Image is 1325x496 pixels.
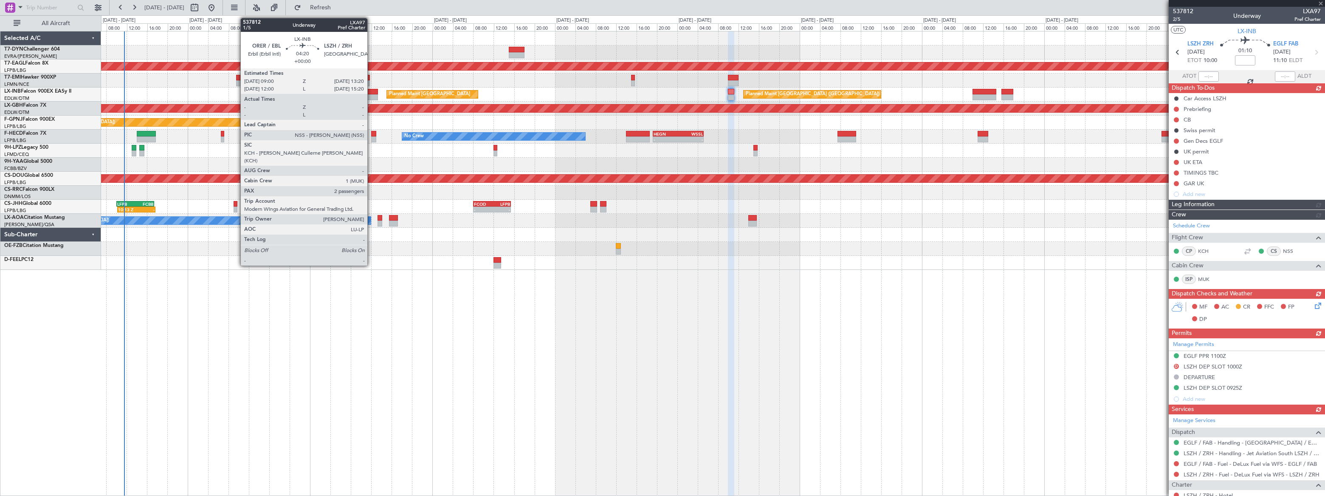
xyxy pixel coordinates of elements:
span: ELDT [1289,57,1302,65]
span: F-HECD [4,131,23,136]
a: T7-EAGLFalcon 8X [4,61,48,66]
span: T7-EAGL [4,61,25,66]
span: T7-DYN [4,47,23,52]
div: [DATE] - [DATE] [189,17,222,24]
div: - [654,137,678,142]
div: 00:00 [800,23,820,31]
div: [DATE] - [DATE] [312,17,344,24]
a: LFMD/CEQ [4,151,29,158]
div: [DATE] - [DATE] [556,17,589,24]
div: [DATE] - [DATE] [801,17,834,24]
div: 00:00 [677,23,698,31]
div: 08:00 [840,23,861,31]
div: 12:00 [739,23,759,31]
a: LFPB/LBG [4,123,26,130]
span: CS-RRC [4,187,23,192]
span: All Aircraft [22,20,90,26]
span: CS-DOU [4,173,24,178]
div: 16:00 [147,23,168,31]
div: [DATE] - [DATE] [434,17,467,24]
button: All Aircraft [9,17,92,30]
div: 16:00 [514,23,535,31]
div: 12:00 [494,23,514,31]
div: 20:00 [168,23,188,31]
div: No Crew [404,130,424,143]
div: 12:00 [372,23,392,31]
div: 16:00 [1126,23,1147,31]
div: 04:00 [209,23,229,31]
div: 10:13 Z [118,207,136,212]
div: 08:00 [1085,23,1105,31]
div: 04:00 [453,23,474,31]
span: Refresh [303,5,338,11]
button: UTC [1171,26,1186,34]
a: LFPB/LBG [4,207,26,214]
a: LFPB/LBG [4,67,26,74]
div: 08:00 [963,23,983,31]
div: 00:00 [922,23,942,31]
span: D-FEEL [4,257,21,262]
div: 04:00 [698,23,718,31]
span: F-GPNJ [4,117,23,122]
div: Underway [1233,11,1261,20]
a: T7-EMIHawker 900XP [4,75,56,80]
div: - [492,207,510,212]
span: [DATE] - [DATE] [144,4,184,11]
div: 00:00 [1044,23,1065,31]
div: LFPB [492,201,510,207]
a: FCBB/BZV [4,165,27,172]
a: CS-DOUGlobal 6500 [4,173,53,178]
div: 12:00 [1105,23,1126,31]
span: 2/5 [1173,16,1193,23]
span: LX-AOA [4,215,24,220]
div: 16:00 [392,23,412,31]
div: 08:00 [596,23,616,31]
span: T7-EMI [4,75,21,80]
a: LX-GBHFalcon 7X [4,103,46,108]
span: OE-FZB [4,243,23,248]
a: LX-INBFalcon 900EX EASy II [4,89,71,94]
div: 08:00 [474,23,494,31]
span: 9H-YAA [4,159,23,164]
div: 20:00 [1147,23,1167,31]
a: LFPB/LBG [4,179,26,186]
div: 16:00 [1004,23,1024,31]
span: 9H-LPZ [4,145,21,150]
div: - [678,137,703,142]
div: 08:00 [107,23,127,31]
div: 12:00 [616,23,637,31]
a: EDLW/DTM [4,95,29,102]
div: 16:00 [270,23,290,31]
div: 16:00 [759,23,779,31]
div: 08:00 [229,23,249,31]
div: [DATE] - [DATE] [1168,17,1201,24]
a: 9H-YAAGlobal 5000 [4,159,52,164]
div: 20:00 [412,23,433,31]
a: LX-AOACitation Mustang [4,215,65,220]
span: 01:10 [1238,47,1252,55]
div: 12:00 [983,23,1004,31]
a: F-HECDFalcon 7X [4,131,46,136]
span: ATOT [1182,72,1196,81]
a: LFPB/LBG [4,137,26,144]
div: 08:00 [351,23,372,31]
a: OE-FZBCitation Mustang [4,243,64,248]
span: EGLF FAB [1273,40,1298,48]
a: 9H-LPZLegacy 500 [4,145,48,150]
span: Pref Charter [1294,16,1321,23]
a: EDLW/DTM [4,109,29,116]
div: 04:00 [1065,23,1085,31]
div: 00:00 [310,23,331,31]
a: LFMN/NCE [4,81,29,88]
div: 00:00 [188,23,209,31]
span: ETOT [1187,57,1201,65]
div: LFPB [117,201,135,207]
span: LX-INB [1238,27,1256,36]
div: 20:00 [535,23,555,31]
span: 537812 [1173,7,1193,16]
div: [DATE] - [DATE] [679,17,711,24]
span: LSZH ZRH [1187,40,1214,48]
div: 04:00 [575,23,596,31]
a: DNMM/LOS [4,193,31,200]
a: CS-JHHGlobal 6000 [4,201,51,206]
